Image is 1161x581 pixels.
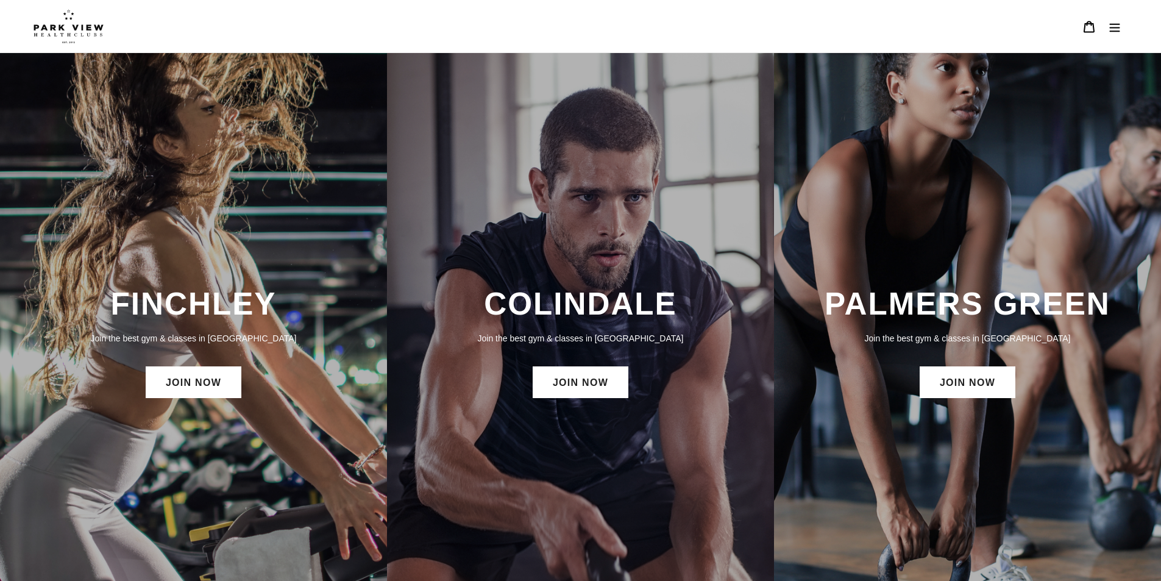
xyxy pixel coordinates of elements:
[786,285,1149,323] h3: PALMERS GREEN
[920,366,1015,398] a: JOIN NOW: Palmers Green Membership
[533,366,628,398] a: JOIN NOW: Colindale Membership
[399,285,762,323] h3: COLINDALE
[12,285,375,323] h3: FINCHLEY
[146,366,241,398] a: JOIN NOW: Finchley Membership
[786,332,1149,345] p: Join the best gym & classes in [GEOGRAPHIC_DATA]
[399,332,762,345] p: Join the best gym & classes in [GEOGRAPHIC_DATA]
[12,332,375,345] p: Join the best gym & classes in [GEOGRAPHIC_DATA]
[1102,13,1127,40] button: Menu
[34,9,104,43] img: Park view health clubs is a gym near you.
